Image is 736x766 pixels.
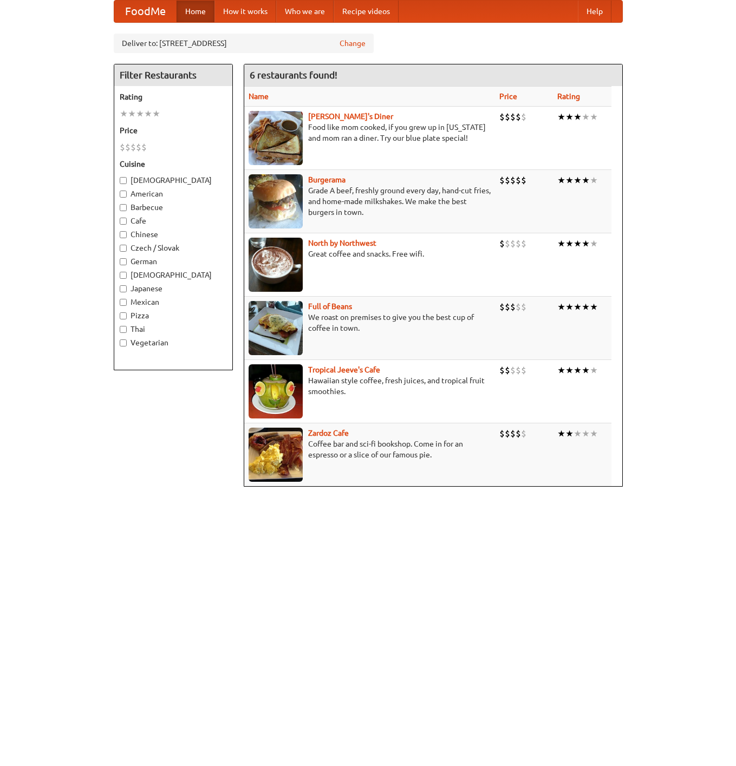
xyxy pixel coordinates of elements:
[557,238,565,250] li: ★
[308,302,352,311] a: Full of Beans
[120,91,227,102] h5: Rating
[499,238,505,250] li: $
[516,301,521,313] li: $
[510,238,516,250] li: $
[565,364,574,376] li: ★
[516,174,521,186] li: $
[308,112,393,121] a: [PERSON_NAME]'s Diner
[120,312,127,319] input: Pizza
[120,141,125,153] li: $
[120,215,227,226] label: Cafe
[120,326,127,333] input: Thai
[120,231,127,238] input: Chinese
[505,238,510,250] li: $
[510,301,516,313] li: $
[574,364,582,376] li: ★
[120,175,227,186] label: [DEMOGRAPHIC_DATA]
[557,364,565,376] li: ★
[499,92,517,101] a: Price
[249,238,303,292] img: north.jpg
[152,108,160,120] li: ★
[590,238,598,250] li: ★
[557,111,565,123] li: ★
[308,239,376,247] a: North by Northwest
[590,174,598,186] li: ★
[120,159,227,169] h5: Cuisine
[120,285,127,292] input: Japanese
[249,428,303,482] img: zardoz.jpg
[249,185,491,218] p: Grade A beef, freshly ground every day, hand-cut fries, and home-made milkshakes. We make the bes...
[120,108,128,120] li: ★
[565,238,574,250] li: ★
[114,64,232,86] h4: Filter Restaurants
[177,1,214,22] a: Home
[120,339,127,346] input: Vegetarian
[565,174,574,186] li: ★
[499,364,505,376] li: $
[120,125,227,136] h5: Price
[565,428,574,440] li: ★
[120,243,227,253] label: Czech / Slovak
[499,174,505,186] li: $
[114,1,177,22] a: FoodMe
[590,428,598,440] li: ★
[249,111,303,165] img: sallys.jpg
[114,34,374,53] div: Deliver to: [STREET_ADDRESS]
[578,1,611,22] a: Help
[510,174,516,186] li: $
[582,238,590,250] li: ★
[334,1,399,22] a: Recipe videos
[582,364,590,376] li: ★
[565,301,574,313] li: ★
[120,188,227,199] label: American
[120,245,127,252] input: Czech / Slovak
[521,364,526,376] li: $
[521,301,526,313] li: $
[249,174,303,228] img: burgerama.jpg
[308,365,380,374] a: Tropical Jeeve's Cafe
[120,191,127,198] input: American
[120,256,227,267] label: German
[120,177,127,184] input: [DEMOGRAPHIC_DATA]
[120,229,227,240] label: Chinese
[214,1,276,22] a: How it works
[582,301,590,313] li: ★
[120,204,127,211] input: Barbecue
[499,111,505,123] li: $
[136,141,141,153] li: $
[574,174,582,186] li: ★
[249,438,491,460] p: Coffee bar and sci-fi bookshop. Come in for an espresso or a slice of our famous pie.
[120,324,227,335] label: Thai
[249,92,269,101] a: Name
[120,337,227,348] label: Vegetarian
[521,111,526,123] li: $
[574,111,582,123] li: ★
[510,111,516,123] li: $
[120,310,227,321] label: Pizza
[582,174,590,186] li: ★
[131,141,136,153] li: $
[574,428,582,440] li: ★
[249,301,303,355] img: beans.jpg
[590,364,598,376] li: ★
[141,141,147,153] li: $
[249,122,491,143] p: Food like mom cooked, if you grew up in [US_STATE] and mom ran a diner. Try our blue plate special!
[308,175,346,184] a: Burgerama
[516,364,521,376] li: $
[557,92,580,101] a: Rating
[505,428,510,440] li: $
[505,111,510,123] li: $
[249,248,491,259] p: Great coffee and snacks. Free wifi.
[521,174,526,186] li: $
[510,428,516,440] li: $
[249,364,303,418] img: jeeves.jpg
[120,202,227,213] label: Barbecue
[505,364,510,376] li: $
[120,297,227,307] label: Mexican
[557,428,565,440] li: ★
[308,429,349,437] a: Zardoz Cafe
